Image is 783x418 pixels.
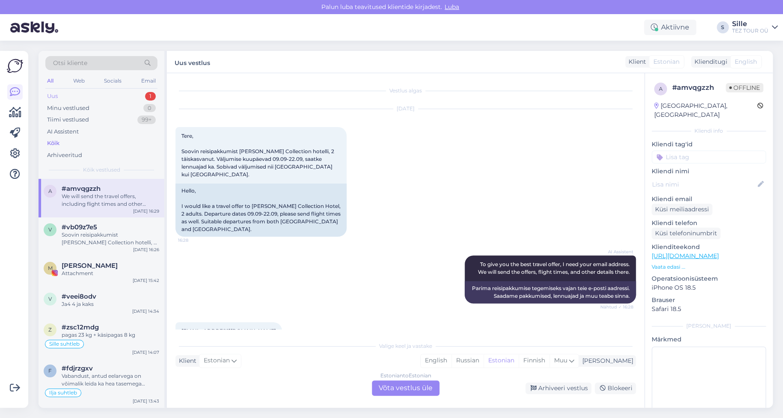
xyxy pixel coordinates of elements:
span: v [48,226,52,233]
div: [PERSON_NAME] [652,322,766,330]
span: To give you the best travel offer, I need your email address. We will send the offers, flight tim... [478,261,631,275]
div: Soovin reisipakkumist [PERSON_NAME] Collection hotelli, 2 täiskasvanut. Väljumise kuupäevad 06.09... [62,231,159,246]
div: Russian [451,354,483,367]
div: Minu vestlused [47,104,89,113]
p: Märkmed [652,335,766,344]
div: Kliendi info [652,127,766,135]
span: M [48,265,53,271]
div: Parima reisipakkumise tegemiseks vajan teie e-posti aadressi. Saadame pakkumised, lennuajad ja mu... [465,281,636,303]
span: Mihkel Raidma [62,262,118,270]
span: Estonian [653,57,679,66]
div: Email [139,75,157,86]
p: Klienditeekond [652,243,766,252]
span: Muu [554,356,567,364]
span: AI Assistent [601,249,633,255]
span: Sille suhtleb [49,341,80,347]
div: Estonian to Estonian [380,372,431,379]
input: Lisa nimi [652,180,756,189]
a: [URL][DOMAIN_NAME] [652,252,719,260]
span: z [48,326,52,333]
p: Brauser [652,296,766,305]
p: Kliendi tag'id [652,140,766,149]
div: We will send the travel offers, including flight times and other details for your trip to [PERSON... [62,193,159,208]
span: #fdjrzgxv [62,365,93,372]
div: Arhiveeritud [47,151,82,160]
div: All [45,75,55,86]
div: Finnish [519,354,549,367]
a: [EMAIL_ADDRESS][DOMAIN_NAME] [181,328,276,334]
div: Web [71,75,86,86]
div: [DATE] 15:42 [133,277,159,284]
p: iPhone OS 18.5 [652,283,766,292]
div: 0 [143,104,156,113]
span: #veei8odv [62,293,96,300]
div: Võta vestlus üle [372,380,439,396]
div: [GEOGRAPHIC_DATA], [GEOGRAPHIC_DATA] [654,101,757,119]
div: Estonian [483,354,519,367]
p: Kliendi telefon [652,219,766,228]
div: Küsi telefoninumbrit [652,228,721,239]
span: Estonian [204,356,230,365]
span: v [48,296,52,302]
div: [DATE] 16:29 [133,208,159,214]
span: a [659,86,663,92]
div: 99+ [137,116,156,124]
img: Askly Logo [7,58,23,74]
div: # amvqgzzh [672,83,726,93]
span: Offline [726,83,763,92]
span: 16:28 [178,237,210,243]
label: Uus vestlus [175,56,210,68]
div: Vestlus algas [175,87,636,95]
div: Klient [175,356,196,365]
span: Nähtud ✓ 16:28 [600,304,633,310]
div: [DATE] [175,105,636,113]
div: [DATE] 14:07 [132,349,159,356]
div: Klient [625,57,646,66]
div: Hello, I would like a travel offer to [PERSON_NAME] Collection Hotel, 2 adults. Departure dates 0... [175,184,347,237]
span: #amvqgzzh [62,185,101,193]
div: Vabandust, antud eelarvega on võimalik leida ka hea tasemega hotelle. Vaatasin valesti [62,372,159,388]
span: a [48,188,52,194]
span: Kõik vestlused [83,166,120,174]
div: [PERSON_NAME] [579,356,633,365]
div: Arhiveeri vestlus [525,382,591,394]
div: Kõik [47,139,59,148]
div: Valige keel ja vastake [175,342,636,350]
div: S [717,21,729,33]
div: [DATE] 14:34 [132,308,159,314]
p: Vaata edasi ... [652,263,766,271]
div: Klienditugi [691,57,727,66]
div: [DATE] 13:43 [133,398,159,404]
span: Otsi kliente [53,59,87,68]
p: Safari 18.5 [652,305,766,314]
p: Kliendi email [652,195,766,204]
div: AI Assistent [47,127,79,136]
span: Tere, Soovin reisipakkumist [PERSON_NAME] Collection hotelli, 2 täiskasvanut. Väljumise kuupäevad... [181,133,335,178]
p: Kliendi nimi [652,167,766,176]
div: TEZ TOUR OÜ [732,27,768,34]
span: Luba [442,3,462,11]
a: SilleTEZ TOUR OÜ [732,21,778,34]
span: f [48,368,52,374]
div: Ja4 4 ja kaks [62,300,159,308]
input: Lisa tag [652,151,766,163]
div: Küsi meiliaadressi [652,204,712,215]
div: Attachment [62,270,159,277]
span: English [735,57,757,66]
div: Aktiivne [644,20,696,35]
span: Ilja suhtleb [49,390,77,395]
div: [DATE] 16:26 [133,246,159,253]
span: #vb09z7e5 [62,223,97,231]
div: 1 [145,92,156,101]
div: Blokeeri [595,382,636,394]
p: Operatsioonisüsteem [652,274,766,283]
div: Socials [102,75,123,86]
div: Tiimi vestlused [47,116,89,124]
div: pagas 23 kg + käsipagas 8 kg [62,331,159,339]
div: Uus [47,92,58,101]
div: Sille [732,21,768,27]
div: English [421,354,451,367]
span: #zsc12mdg [62,323,99,331]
